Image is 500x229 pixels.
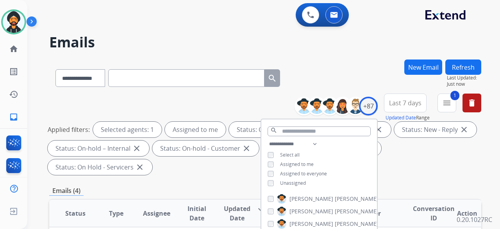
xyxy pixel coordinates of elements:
div: Assigned to me [165,122,226,137]
span: Conversation ID [413,204,455,223]
div: Status: On-hold – Internal [48,141,149,156]
span: [PERSON_NAME] [289,195,333,203]
p: Emails (4) [49,186,84,196]
span: [PERSON_NAME] [289,207,333,215]
mat-icon: arrow_downward [257,204,266,213]
mat-icon: menu [442,98,452,108]
div: Selected agents: 1 [93,122,162,137]
button: Refresh [445,60,481,75]
button: Updated Date [386,115,416,121]
div: Status: On Hold - Servicers [48,159,152,175]
span: Type [109,209,123,218]
span: Updated Date [224,204,250,223]
mat-icon: close [132,144,141,153]
span: [PERSON_NAME] [289,220,333,228]
mat-icon: close [242,144,251,153]
span: Initial Date [183,204,211,223]
p: 0.20.1027RC [457,215,492,224]
span: Unassigned [280,180,306,186]
mat-icon: search [268,74,277,83]
button: New Email [404,60,442,75]
span: Just now [447,81,481,87]
h2: Emails [49,34,481,50]
mat-icon: delete [467,98,477,108]
mat-icon: search [270,127,277,134]
mat-icon: history [9,90,18,99]
button: Last 7 days [384,94,427,112]
img: avatar [3,11,25,33]
div: Status: On-hold - Customer [152,141,259,156]
div: +87 [359,97,378,115]
div: Status: Open - All [229,122,305,137]
mat-icon: list_alt [9,67,18,76]
th: Action [441,200,481,227]
mat-icon: inbox [9,112,18,122]
span: [PERSON_NAME] [335,207,379,215]
span: Status [65,209,86,218]
mat-icon: home [9,44,18,54]
button: 1 [437,94,456,112]
span: [PERSON_NAME] [335,195,379,203]
span: [PERSON_NAME] [335,220,379,228]
span: Assigned to everyone [280,170,327,177]
p: Applied filters: [48,125,90,134]
mat-icon: close [459,125,469,134]
span: Last 7 days [389,101,421,105]
span: Assigned to me [280,161,314,168]
div: Status: New - Reply [394,122,477,137]
span: Assignee [143,209,170,218]
span: Last Updated: [447,75,481,81]
span: 1 [450,91,459,100]
span: Select all [280,151,300,158]
mat-icon: close [374,125,383,134]
span: Range [386,114,430,121]
mat-icon: close [135,162,145,172]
